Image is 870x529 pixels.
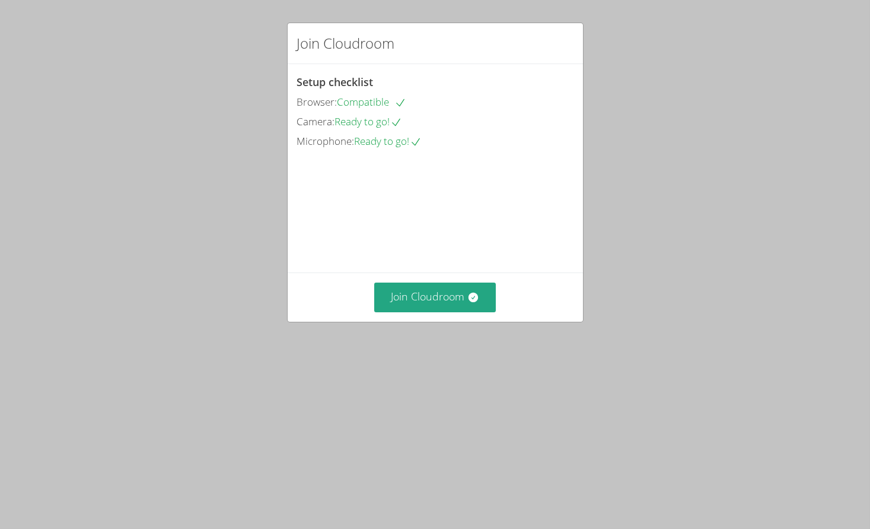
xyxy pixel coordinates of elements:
[335,115,402,128] span: Ready to go!
[297,134,355,148] span: Microphone:
[337,95,406,109] span: Compatible
[297,115,335,128] span: Camera:
[374,283,496,312] button: Join Cloudroom
[297,95,337,109] span: Browser:
[297,75,374,89] span: Setup checklist
[297,33,395,54] h2: Join Cloudroom
[355,134,422,148] span: Ready to go!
